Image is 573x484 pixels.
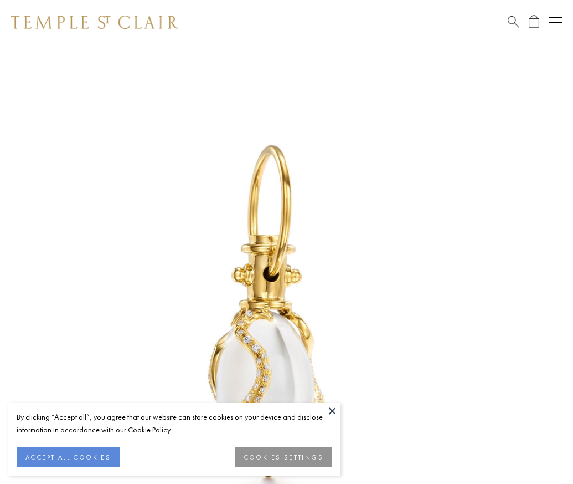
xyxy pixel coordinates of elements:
[235,447,332,467] button: COOKIES SETTINGS
[529,15,539,29] a: Open Shopping Bag
[17,447,120,467] button: ACCEPT ALL COOKIES
[549,16,562,29] button: Open navigation
[17,411,332,436] div: By clicking “Accept all”, you agree that our website can store cookies on your device and disclos...
[11,16,178,29] img: Temple St. Clair
[508,15,519,29] a: Search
